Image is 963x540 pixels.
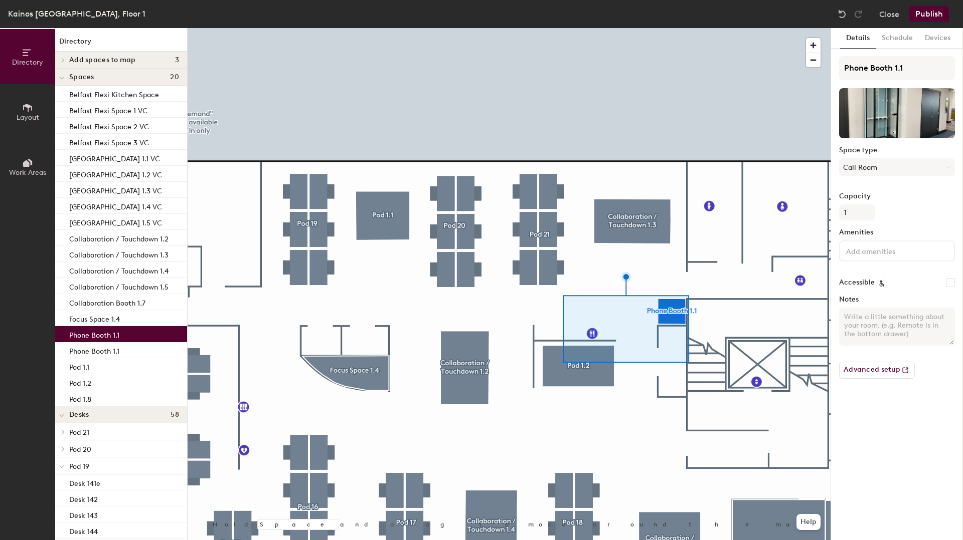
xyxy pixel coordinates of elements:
p: Pod 1.8 [69,392,91,404]
span: Add spaces to map [69,56,136,64]
h1: Directory [55,36,187,52]
p: [GEOGRAPHIC_DATA] 1.1 VC [69,152,160,163]
p: Belfast Flexi Space 3 VC [69,136,149,147]
span: Pod 21 [69,428,89,437]
span: 20 [170,73,179,81]
img: Redo [853,9,863,19]
button: Publish [909,6,949,22]
label: Accessible [839,279,875,287]
button: Help [796,514,821,530]
button: Details [840,28,876,49]
button: Devices [919,28,956,49]
p: Desk 144 [69,524,98,536]
p: Pod 1.1 [69,360,89,372]
p: [GEOGRAPHIC_DATA] 1.3 VC [69,184,162,195]
button: Advanced setup [839,362,915,379]
p: Collaboration / Touchdown 1.2 [69,232,169,243]
label: Amenities [839,228,955,236]
input: Add amenities [844,244,934,256]
span: Pod 19 [69,462,89,471]
p: Phone Booth 1.1 [69,328,119,340]
img: The space named Phone Booth 1.1 [839,88,955,138]
p: Desk 141e [69,476,100,488]
p: Phone Booth 1.1 [69,344,119,356]
p: [GEOGRAPHIC_DATA] 1.5 VC [69,216,162,227]
p: Desk 142 [69,492,98,504]
button: Schedule [876,28,919,49]
label: Notes [839,296,955,304]
span: Directory [12,58,43,67]
button: Close [879,6,899,22]
p: Belfast Flexi Kitchen Space [69,88,159,99]
span: 3 [175,56,179,64]
p: [GEOGRAPHIC_DATA] 1.4 VC [69,200,162,211]
span: Pod 20 [69,445,91,454]
label: Capacity [839,192,955,200]
p: Collaboration Booth 1.7 [69,296,145,308]
p: Belfast Flexi Space 1 VC [69,104,147,115]
p: Belfast Flexi Space 2 VC [69,120,149,131]
span: Spaces [69,73,94,81]
img: Undo [837,9,847,19]
span: Work Areas [9,168,46,177]
button: Call Room [839,158,955,176]
div: Kainos [GEOGRAPHIC_DATA], Floor 1 [8,8,145,20]
p: Collaboration / Touchdown 1.4 [69,264,169,276]
p: Pod 1.2 [69,376,91,388]
span: Desks [69,411,89,419]
label: Space type [839,146,955,154]
p: Collaboration / Touchdown 1.3 [69,248,169,259]
span: 58 [171,411,179,419]
p: Focus Space 1.4 [69,312,120,324]
span: Layout [17,113,39,122]
p: Desk 143 [69,508,98,520]
p: Collaboration / Touchdown 1.5 [69,280,169,292]
p: [GEOGRAPHIC_DATA] 1.2 VC [69,168,162,179]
